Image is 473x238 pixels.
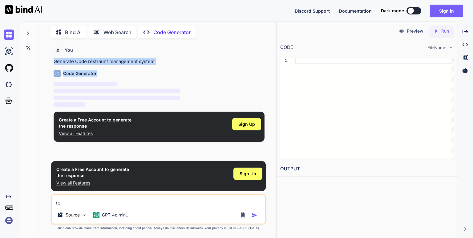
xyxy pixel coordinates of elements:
[430,5,463,17] button: Sign in
[427,45,446,51] span: FileName
[52,195,265,206] textarea: re
[65,29,82,36] p: Bind AI
[239,212,246,219] img: attachment
[295,8,330,14] button: Discord Support
[54,96,180,100] span: ‌
[277,162,458,176] h2: OUTPUT
[251,212,257,218] img: icon
[82,212,87,218] img: Pick Models
[54,89,180,93] span: ‌
[280,58,287,64] div: 1
[59,130,131,137] p: View all Features
[66,212,80,218] p: Source
[59,117,131,129] h1: Create a Free Account to generate the response
[407,28,423,34] p: Preview
[4,63,14,73] img: githubLight
[4,30,14,40] img: chat
[280,44,293,51] div: CODE
[93,212,99,218] img: GPT-4o mini
[51,226,266,230] p: Bind can provide inaccurate information, including about people. Always double-check its answers....
[54,82,117,86] span: ‌
[5,5,42,14] img: Bind AI
[153,29,191,36] p: Code Generator
[4,79,14,90] img: darkCloudIdeIcon
[4,215,14,226] img: signin
[339,8,372,14] button: Documentation
[56,180,129,186] p: View all Features
[54,58,265,65] p: Generate Code restraunt management system
[65,47,73,53] h6: You
[103,29,131,36] p: Web Search
[381,8,404,14] span: Dark mode
[238,121,255,127] span: Sign Up
[399,28,404,34] img: preview
[4,46,14,57] img: ai-studio
[102,212,128,218] p: GPT-4o min..
[449,45,454,50] img: chevron down
[441,28,449,34] p: Run
[54,102,85,107] span: ‌
[63,70,97,77] h6: Code Generator
[240,171,256,177] span: Sign Up
[56,166,129,179] h1: Create a Free Account to generate the response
